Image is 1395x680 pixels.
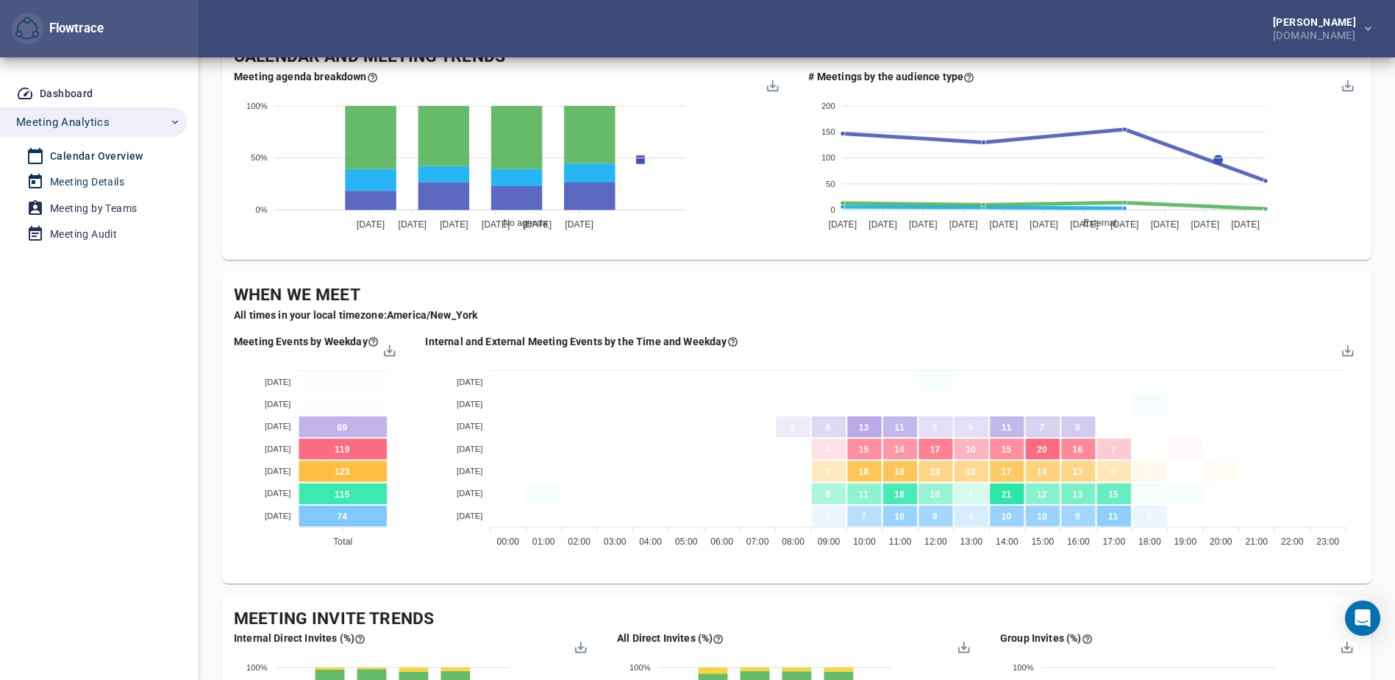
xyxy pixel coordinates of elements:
tspan: 100% [1013,663,1034,672]
div: When We Meet [234,283,1360,308]
tspan: [DATE] [482,219,510,230]
div: Menu [1340,342,1352,355]
tspan: 22:00 [1280,536,1303,547]
tspan: 50% [251,153,268,162]
tspan: 05:00 [674,536,697,547]
tspan: 03:00 [603,536,626,547]
tspan: [DATE] [457,377,482,386]
tspan: 100 [821,153,835,162]
div: Meeting Details [50,173,124,191]
div: Open Intercom Messenger [1345,601,1380,636]
div: Menu [1340,77,1352,90]
tspan: 08:00 [782,536,804,547]
div: Here's the agenda information from your meetings. No agenda means the description field of the ca... [234,69,378,84]
div: This chart shows the status of group invites. This number is often the lowest of these all invite... [1000,631,1093,645]
div: Here you can see the meeting load at the given hour across the calendars. Every hour slot is a we... [426,334,738,349]
button: [PERSON_NAME][DOMAIN_NAME] [1249,13,1383,45]
div: Here you can see how many meetings by the type of audiences. Audience is classed as either intern... [809,69,975,84]
tspan: [DATE] [565,219,593,230]
span: Meeting Analytics [16,113,110,132]
div: [DOMAIN_NAME] [1273,27,1362,40]
tspan: 100% [246,102,268,110]
tspan: [DATE] [398,219,427,230]
tspan: [DATE] [909,219,938,230]
div: All times in your local timezone: America/New_York [234,308,1348,322]
img: Flowtrace [15,17,39,40]
div: Menu [574,640,586,652]
tspan: [DATE] [1070,219,1099,230]
tspan: [DATE] [1030,219,1058,230]
tspan: [DATE] [357,219,385,230]
tspan: 18:00 [1138,536,1160,547]
tspan: [DATE] [265,467,290,475]
tspan: [DATE] [1191,219,1219,230]
span: No agenda [492,218,547,228]
tspan: 12:00 [924,536,947,547]
tspan: 13:00 [960,536,982,547]
tspan: [DATE] [457,444,482,453]
div: This chart shows the status of internal and external direct invites. [617,631,724,645]
tspan: [DATE] [440,219,468,230]
tspan: [DATE] [524,219,552,230]
tspan: 21:00 [1245,536,1268,547]
div: Menu [956,640,968,652]
tspan: 04:00 [639,536,662,547]
button: Flowtrace [12,13,43,45]
div: [PERSON_NAME] [1273,17,1362,27]
tspan: [DATE] [265,422,290,431]
tspan: 50 [826,179,835,188]
tspan: 16:00 [1067,536,1090,547]
div: Menu [382,342,395,355]
tspan: [DATE] [1150,219,1179,230]
tspan: 14:00 [996,536,1018,547]
tspan: 11:00 [888,536,911,547]
div: Flowtrace [12,13,104,45]
div: Calendar Overview [50,147,143,166]
tspan: [DATE] [949,219,977,230]
tspan: [DATE] [1110,219,1138,230]
tspan: 20:00 [1209,536,1232,547]
tspan: 150 [821,127,835,136]
tspan: 07:00 [746,536,768,547]
tspan: 01:00 [532,536,554,547]
tspan: 23:00 [1316,536,1339,547]
div: This chart shows the status of internal direct invites. [234,631,365,645]
div: Meeting by Teams [50,199,137,218]
tspan: 17:00 [1102,536,1125,547]
tspan: 200 [821,102,835,110]
tspan: [DATE] [1231,219,1260,230]
tspan: 100% [246,663,268,672]
tspan: [DATE] [457,467,482,475]
div: Flowtrace [43,20,104,38]
tspan: [DATE] [265,489,290,497]
tspan: 15:00 [1031,536,1054,547]
div: Dashboard [40,85,93,103]
div: Meeting Audit [50,225,117,244]
tspan: [DATE] [457,511,482,520]
tspan: 100% [629,663,651,672]
tspan: Total [333,536,352,547]
div: Here you can see the meeting load at the given day across the calendars. These are total number o... [234,334,379,349]
tspan: [DATE] [457,489,482,497]
tspan: [DATE] [265,511,290,520]
tspan: 0 [830,205,835,214]
tspan: 19:00 [1174,536,1196,547]
tspan: 00:00 [496,536,519,547]
tspan: [DATE] [265,377,290,386]
div: Meeting Invite Trends [234,607,1360,631]
tspan: 06:00 [710,536,733,547]
div: Menu [766,77,778,90]
tspan: [DATE] [828,219,857,230]
tspan: 02:00 [568,536,591,547]
tspan: [DATE] [457,400,482,408]
tspan: [DATE] [457,422,482,431]
tspan: 09:00 [817,536,840,547]
span: External [1072,218,1116,228]
tspan: 0% [256,205,268,214]
tspan: [DATE] [989,219,1018,230]
div: Menu [1339,640,1352,652]
tspan: [DATE] [265,400,290,408]
tspan: [DATE] [868,219,897,230]
tspan: [DATE] [265,444,290,453]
